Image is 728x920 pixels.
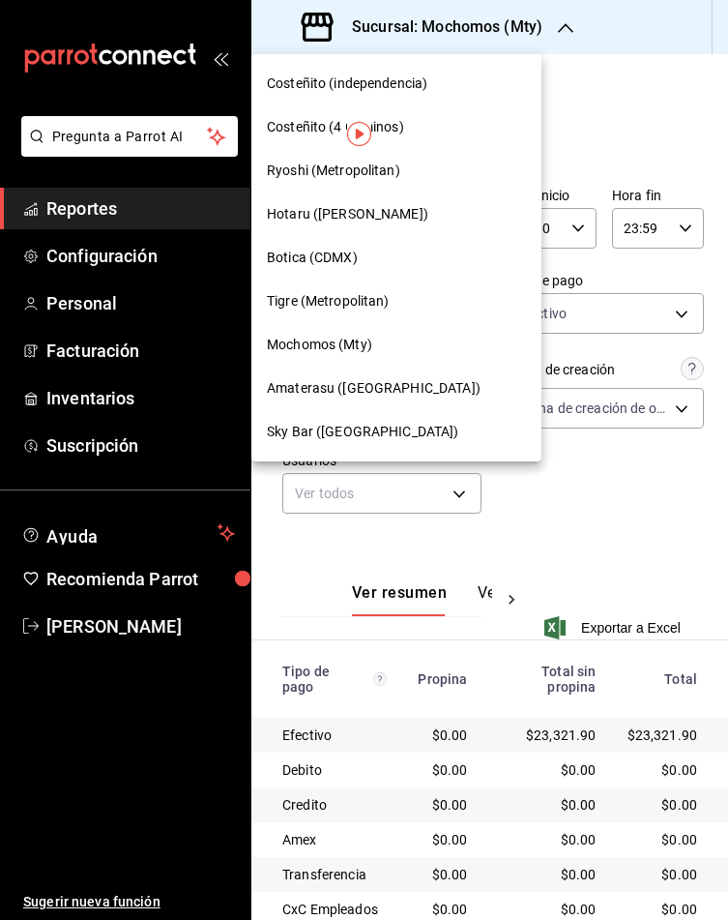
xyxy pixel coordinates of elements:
[251,149,541,193] div: Ryoshi (Metropolitan)
[251,105,541,149] div: Costeñito (4 Caminos)
[267,335,372,355] span: Mochomos (Mty)
[251,367,541,410] div: Amaterasu ([GEOGRAPHIC_DATA])
[267,422,459,442] span: Sky Bar ([GEOGRAPHIC_DATA])
[251,323,541,367] div: Mochomos (Mty)
[267,161,400,181] span: Ryoshi (Metropolitan)
[267,291,390,312] span: Tigre (Metropolitan)
[251,410,541,454] div: Sky Bar ([GEOGRAPHIC_DATA])
[267,204,428,224] span: Hotaru ([PERSON_NAME])
[267,378,480,399] span: Amaterasu ([GEOGRAPHIC_DATA])
[267,117,404,137] span: Costeñito (4 Caminos)
[347,122,371,146] img: Tooltip marker
[251,280,541,323] div: Tigre (Metropolitan)
[267,74,427,94] span: Costeñito (independencia)
[251,62,541,105] div: Costeñito (independencia)
[251,193,541,236] div: Hotaru ([PERSON_NAME])
[251,236,541,280] div: Botica (CDMX)
[267,248,358,268] span: Botica (CDMX)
